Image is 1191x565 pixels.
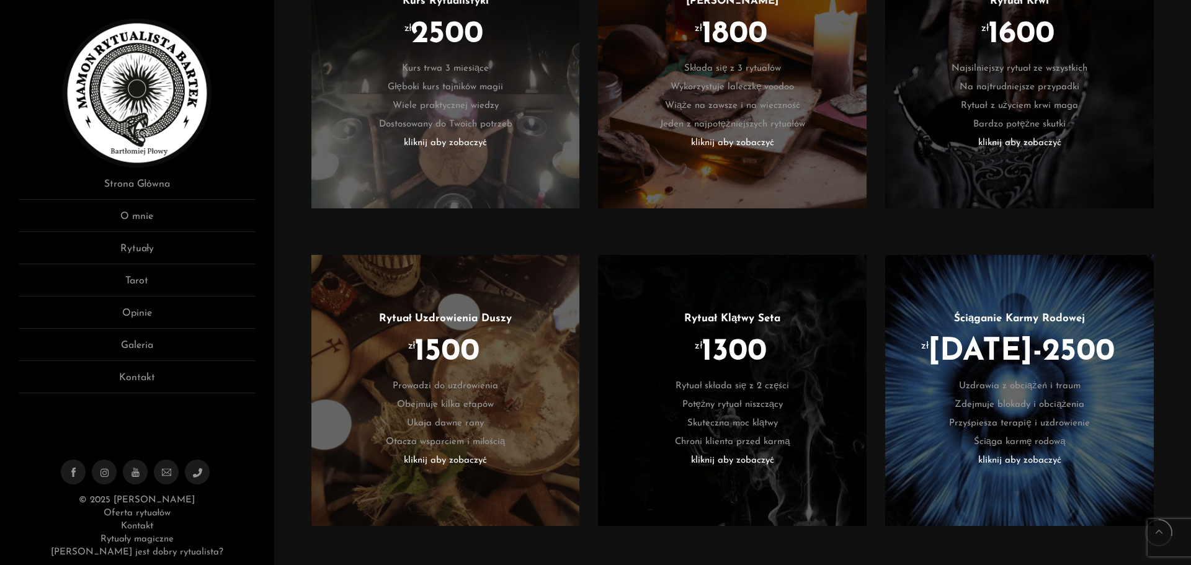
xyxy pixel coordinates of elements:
li: kliknij aby zobaczyć [330,134,561,153]
a: Rytuały [19,241,256,264]
a: Ściąganie Karmy Rodowej [954,313,1085,324]
a: Opinie [19,306,256,329]
li: Potężny rytuał niszczący [617,396,848,414]
a: Rytuały magiczne [100,535,174,544]
a: Kontakt [19,370,256,393]
li: Obejmuje kilka etapów [330,396,561,414]
li: Skuteczna moc klątwy [617,414,848,433]
li: Zdejmuje blokady i obciążenia [904,396,1135,414]
a: Tarot [19,274,256,296]
li: kliknij aby zobaczyć [330,452,561,470]
a: Galeria [19,338,256,361]
li: Bardzo potężne skutki [904,115,1135,134]
li: Prowadzi do uzdrowienia [330,377,561,396]
a: Rytuał Klątwy Seta [684,313,780,324]
img: Rytualista Bartek [63,19,212,167]
li: Jeden z najpotężniejszych rytuałów [617,115,848,134]
a: [PERSON_NAME] jest dobry rytualista? [51,548,223,557]
li: Rytuał składa się z 2 części [617,377,848,396]
li: kliknij aby zobaczyć [617,452,848,470]
li: kliknij aby zobaczyć [904,134,1135,153]
li: Głęboki kurs tajników magii [330,78,561,97]
li: Najsilniejszy rytuał ze wszystkich [904,60,1135,78]
span: 1800 [702,28,767,41]
li: Dostosowany do Twoich potrzeb [330,115,561,134]
li: kliknij aby zobaczyć [904,452,1135,470]
li: Ukaja dawne rany [330,414,561,433]
span: 2500 [411,28,483,41]
li: Ściąga karmę rodową [904,433,1135,452]
a: Rytuał Uzdrowienia Duszy [379,313,512,324]
a: Strona Główna [19,177,256,200]
li: kliknij aby zobaczyć [617,134,848,153]
li: Na najtrudniejsze przypadki [904,78,1135,97]
sup: zł [981,23,989,33]
span: 1600 [988,28,1055,41]
li: Wykorzystuje laleczkę voodoo [617,78,848,97]
a: O mnie [19,209,256,232]
span: [DATE]-2500 [928,345,1115,358]
li: Składa się z 3 rytuałów [617,60,848,78]
sup: zł [921,340,929,351]
li: Wiele praktycznej wiedzy [330,97,561,115]
li: Przyśpiesza terapię i uzdrowienie [904,414,1135,433]
a: Oferta rytuałów [104,509,171,518]
a: Kontakt [121,522,153,531]
li: Otacza wsparciem i miłością [330,433,561,452]
li: Chroni klienta przed karmą [617,433,848,452]
li: Wiąże na zawsze i na wieczność [617,97,848,115]
span: 1500 [414,345,480,358]
li: Uzdrawia z obciążeń i traum [904,377,1135,396]
sup: zł [695,340,702,351]
span: 1300 [702,345,767,358]
li: Kurs trwa 3 miesiące [330,60,561,78]
sup: zł [404,23,412,33]
sup: zł [408,340,416,351]
sup: zł [695,23,702,33]
li: Rytuał z użyciem krwi maga [904,97,1135,115]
